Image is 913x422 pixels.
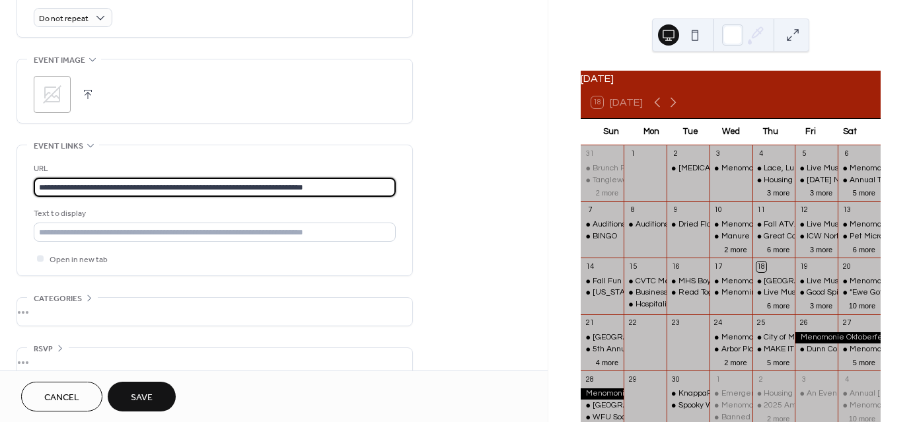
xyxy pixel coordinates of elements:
[624,276,667,287] div: CVTC Menomonie Campus Ribbon Cutting
[678,219,790,230] div: Dried Floral Hanging Workshop
[721,219,858,230] div: Menomonie [PERSON_NAME] Market
[593,287,684,299] div: [US_STATE] National Pull
[671,119,711,145] div: Tue
[44,391,79,405] span: Cancel
[593,400,719,411] div: [GEOGRAPHIC_DATA] Fall Festival
[581,71,881,87] div: [DATE]
[678,163,802,174] div: [MEDICAL_DATA] P.A.C.T. Training
[795,287,838,299] div: Good Spirits at Olde Towne
[581,344,624,355] div: 5th Annual Fall Decor & Vintage Market
[721,332,858,343] div: Menomonie [PERSON_NAME] Market
[628,262,638,271] div: 15
[795,332,881,343] div: Menomonie Oktoberfest
[721,400,858,411] div: Menomonie [PERSON_NAME] Market
[631,119,671,145] div: Mon
[671,318,680,328] div: 23
[752,175,795,186] div: Housing Clinic
[838,400,881,411] div: Menomonie Farmer's Market
[762,243,795,254] button: 6 more
[842,205,852,215] div: 13
[721,231,777,242] div: Manure [DATE]
[21,382,102,411] button: Cancel
[628,205,638,215] div: 8
[636,276,789,287] div: CVTC Menomonie Campus Ribbon Cutting
[713,262,723,271] div: 17
[842,262,852,271] div: 20
[593,276,671,287] div: Fall Fun Vendor Show
[795,219,838,230] div: Live Music: Carbon Red/Michelle Martin
[17,348,412,376] div: •••
[721,344,902,355] div: Arbor Place Women & Children's Unit Open House
[678,388,755,400] div: KnappaPatch Market
[667,219,710,230] div: Dried Floral Hanging Workshop
[34,342,53,356] span: RSVP
[50,253,108,267] span: Open in new tab
[581,276,624,287] div: Fall Fun Vendor Show
[591,186,624,197] button: 2 more
[710,400,752,411] div: Menomonie Farmer's Market
[719,243,752,254] button: 2 more
[17,298,412,326] div: •••
[838,175,881,186] div: Annual Thrift and Plant Sale
[752,163,795,174] div: Lace, Lumber, and Legacy: A Menomonie Mansions and Afternoon Tea Tour
[628,374,638,384] div: 29
[848,186,881,197] button: 5 more
[842,374,852,384] div: 4
[795,344,838,355] div: Dunn County Hazardous Waste Event
[710,219,752,230] div: Menomonie Farmer's Market
[721,163,858,174] div: Menomonie [PERSON_NAME] Market
[764,175,815,186] div: Housing Clinic
[581,163,624,174] div: Brunch Feat. TBD
[838,388,881,400] div: Annual Cancer Research Fundraiser
[34,207,393,221] div: Text to display
[581,388,624,400] div: Menomonie Oktoberfest
[838,231,881,242] div: Pet Microchipping Event
[667,400,710,411] div: Spooky Wreath Workshop
[721,287,871,299] div: Menomin Wailers: Sea Shanty Sing-along
[593,219,699,230] div: Auditions for White Christmas
[756,149,766,159] div: 4
[671,205,680,215] div: 9
[756,318,766,328] div: 25
[795,276,838,287] div: Live Music: Nice 'N' Easy
[756,262,766,271] div: 18
[752,400,795,411] div: 2025 Amazing Race
[710,388,752,400] div: Emergency Preparedness Class For Seniors
[844,299,881,310] button: 10 more
[593,344,736,355] div: 5th Annual Fall Decor & Vintage Market
[790,119,830,145] div: Fri
[752,287,795,299] div: Live Music: Derek Westholm
[713,149,723,159] div: 3
[636,219,742,230] div: Auditions for White Christmas
[764,219,852,230] div: Fall ATV/UTV Color Ride
[34,292,82,306] span: Categories
[710,287,752,299] div: Menomin Wailers: Sea Shanty Sing-along
[756,205,766,215] div: 11
[762,299,795,310] button: 6 more
[838,163,881,174] div: Menomonie Farmer's Market
[636,287,710,299] div: Business After Hours
[585,149,595,159] div: 31
[713,374,723,384] div: 1
[752,332,795,343] div: City of Menomonie Hazardous Waste Event
[752,231,795,242] div: Great Community Cookout
[585,262,595,271] div: 14
[581,231,624,242] div: BINGO
[667,388,710,400] div: KnappaPatch Market
[581,219,624,230] div: Auditions for White Christmas
[805,186,838,197] button: 3 more
[624,287,667,299] div: Business After Hours
[710,276,752,287] div: Menomonie Farmer's Market
[799,262,809,271] div: 19
[667,287,710,299] div: Read Together, Rise Together Book Club
[710,231,752,242] div: Manure Field Day
[591,119,631,145] div: Sun
[848,356,881,367] button: 5 more
[591,356,624,367] button: 4 more
[585,318,595,328] div: 21
[721,276,858,287] div: Menomonie [PERSON_NAME] Market
[830,119,870,145] div: Sat
[636,299,801,310] div: Hospitality Nights with Chef [PERSON_NAME]
[710,332,752,343] div: Menomonie Farmer's Market
[678,287,826,299] div: Read Together, Rise Together Book Club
